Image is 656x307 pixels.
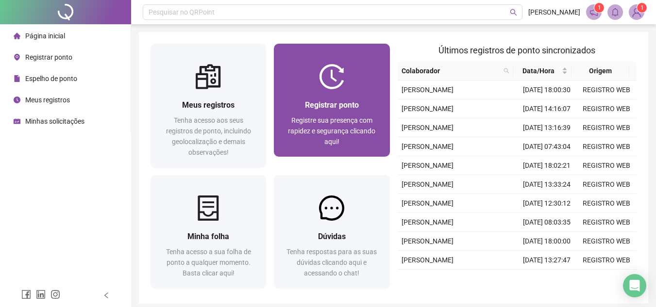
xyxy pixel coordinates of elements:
a: Registrar pontoRegistre sua presença com rapidez e segurança clicando aqui! [274,44,389,157]
span: file [14,75,20,82]
td: [DATE] 18:00:00 [517,232,577,251]
span: schedule [14,118,20,125]
a: DúvidasTenha respostas para as suas dúvidas clicando aqui e acessando o chat! [274,175,389,288]
span: home [14,32,20,39]
span: Dúvidas [318,232,346,241]
span: Registre sua presença com rapidez e segurança clicando aqui! [288,116,375,145]
a: Meus registrosTenha acesso aos seus registros de ponto, incluindo geolocalização e demais observa... [151,44,266,167]
span: [PERSON_NAME] [402,124,454,131]
span: [PERSON_NAME] [402,86,454,94]
td: REGISTRO WEB [577,175,637,194]
span: Meus registros [182,100,235,110]
td: REGISTRO WEB [577,213,637,232]
span: Tenha acesso a sua folha de ponto a qualquer momento. Basta clicar aqui! [166,248,251,277]
span: instagram [50,290,60,299]
span: Colaborador [402,65,500,76]
span: search [510,9,517,16]
td: [DATE] 12:30:53 [517,270,577,289]
td: [DATE] 13:33:24 [517,175,577,194]
div: Open Intercom Messenger [623,274,646,297]
span: [PERSON_NAME] [402,199,454,207]
span: Tenha respostas para as suas dúvidas clicando aqui e acessando o chat! [286,248,377,277]
td: REGISTRO WEB [577,270,637,289]
span: Espelho de ponto [25,75,77,82]
sup: 1 [594,3,604,13]
a: Minha folhaTenha acesso a sua folha de ponto a qualquer momento. Basta clicar aqui! [151,175,266,288]
span: [PERSON_NAME] [402,256,454,264]
span: notification [589,8,598,16]
th: Data/Hora [513,62,571,81]
span: clock-circle [14,97,20,103]
td: [DATE] 12:30:12 [517,194,577,213]
span: environment [14,54,20,61]
span: [PERSON_NAME] [402,143,454,150]
span: [PERSON_NAME] [402,105,454,113]
td: REGISTRO WEB [577,232,637,251]
td: [DATE] 18:00:30 [517,81,577,99]
span: Registrar ponto [25,53,72,61]
span: Minha folha [187,232,229,241]
span: 1 [598,4,601,11]
td: [DATE] 13:16:39 [517,118,577,137]
td: [DATE] 08:03:35 [517,213,577,232]
td: REGISTRO WEB [577,194,637,213]
span: [PERSON_NAME] [402,162,454,169]
span: Tenha acesso aos seus registros de ponto, incluindo geolocalização e demais observações! [166,116,251,156]
span: Registrar ponto [305,100,359,110]
td: REGISTRO WEB [577,156,637,175]
td: [DATE] 13:27:47 [517,251,577,270]
span: [PERSON_NAME] [402,180,454,188]
td: [DATE] 14:16:07 [517,99,577,118]
span: search [504,68,509,74]
span: Últimos registros de ponto sincronizados [438,45,595,55]
td: REGISTRO WEB [577,137,637,156]
span: Data/Hora [517,65,559,76]
span: Minhas solicitações [25,117,84,125]
img: 84045 [629,5,644,19]
td: REGISTRO WEB [577,251,637,270]
td: [DATE] 18:02:21 [517,156,577,175]
span: bell [611,8,620,16]
sup: Atualize o seu contato no menu Meus Dados [637,3,647,13]
span: [PERSON_NAME] [402,237,454,245]
td: REGISTRO WEB [577,118,637,137]
td: [DATE] 07:43:04 [517,137,577,156]
span: 1 [640,4,644,11]
span: [PERSON_NAME] [528,7,580,17]
span: Página inicial [25,32,65,40]
span: [PERSON_NAME] [402,218,454,226]
th: Origem [572,62,629,81]
td: REGISTRO WEB [577,99,637,118]
span: Meus registros [25,96,70,104]
td: REGISTRO WEB [577,81,637,99]
span: search [502,64,511,78]
span: left [103,292,110,299]
span: linkedin [36,290,46,299]
span: facebook [21,290,31,299]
